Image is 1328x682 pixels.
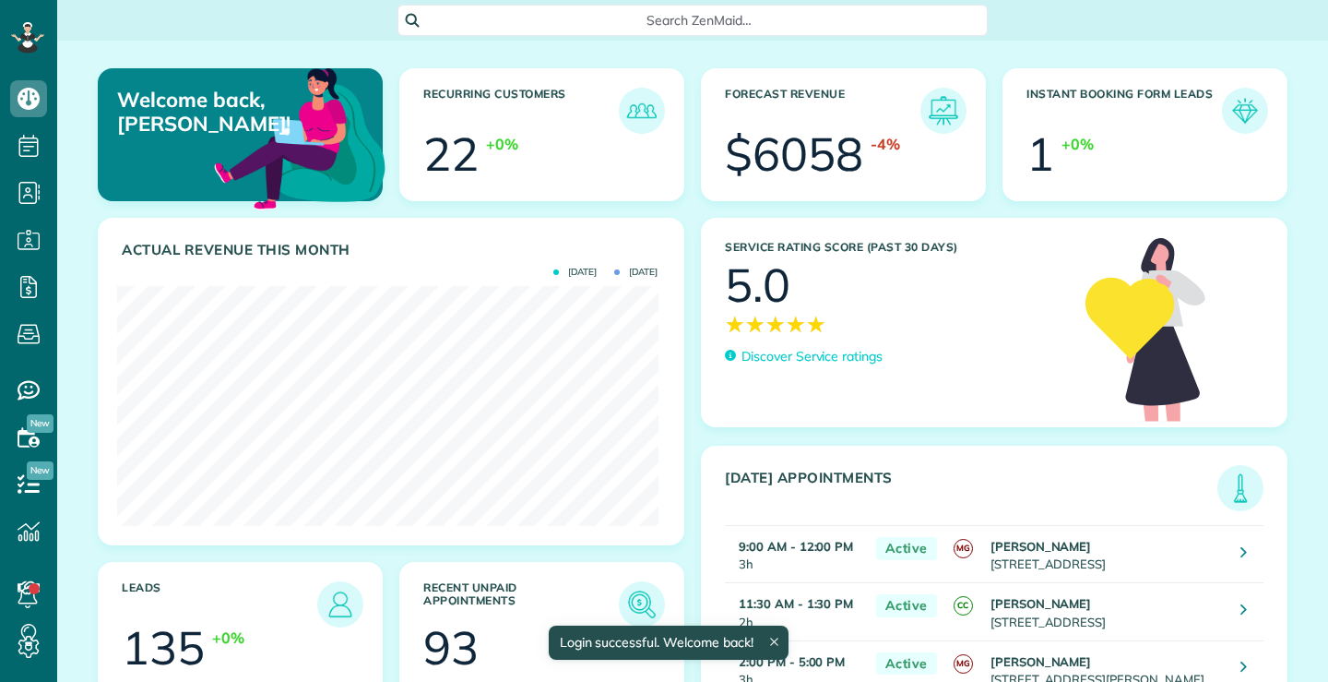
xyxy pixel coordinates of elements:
[986,583,1227,640] td: [STREET_ADDRESS]
[725,526,867,583] td: 3h
[954,654,973,674] span: MG
[806,308,826,341] span: ★
[623,92,660,129] img: icon_recurring_customers-cf858462ba22bcd05b5a5880d41d6543d210077de5bb9ebc9590e49fd87d84ed.png
[876,652,937,676] span: Active
[765,308,786,341] span: ★
[423,88,619,134] h3: Recurring Customers
[423,131,479,177] div: 22
[614,268,658,277] span: [DATE]
[210,47,389,226] img: dashboard_welcome-42a62b7d889689a78055ac9021e634bf52bae3f8056760290aed330b23ab8690.png
[548,626,788,660] div: Login successful. Welcome back!
[739,596,853,611] strong: 11:30 AM - 1:30 PM
[212,628,244,649] div: +0%
[745,308,765,341] span: ★
[725,347,883,366] a: Discover Service ratings
[741,347,883,366] p: Discover Service ratings
[122,581,317,628] h3: Leads
[623,586,660,623] img: icon_unpaid_appointments-47b8ce3997adf2238b356f14209ab4cced10bd1f174958f3ca8f1d0dd7fffeee.png
[725,262,790,308] div: 5.0
[725,241,1067,254] h3: Service Rating score (past 30 days)
[925,92,962,129] img: icon_forecast_revenue-8c13a41c7ed35a8dcfafea3cbb826a0462acb37728057bba2d056411b612bbbe.png
[1026,88,1222,134] h3: Instant Booking Form Leads
[1061,134,1094,155] div: +0%
[725,583,867,640] td: 2h
[122,242,665,258] h3: Actual Revenue this month
[871,134,900,155] div: -4%
[423,625,479,671] div: 93
[986,526,1227,583] td: [STREET_ADDRESS]
[725,131,863,177] div: $6058
[876,594,937,617] span: Active
[1227,92,1263,129] img: icon_form_leads-04211a6a04a5b2264e4ee56bc0799ec3eb69b7e499cbb523a139df1d13a81ae0.png
[876,537,937,560] span: Active
[486,134,518,155] div: +0%
[725,308,745,341] span: ★
[27,414,53,433] span: New
[954,596,973,616] span: CC
[322,586,359,623] img: icon_leads-1bed01f49abd5b7fead27621c3d59655bb73ed531f8eeb49469d10e621d6b896.png
[27,461,53,480] span: New
[786,308,806,341] span: ★
[739,654,845,669] strong: 2:00 PM - 5:00 PM
[122,625,205,671] div: 135
[423,581,619,628] h3: Recent unpaid appointments
[990,539,1092,554] strong: [PERSON_NAME]
[990,654,1092,669] strong: [PERSON_NAME]
[990,596,1092,611] strong: [PERSON_NAME]
[725,470,1217,511] h3: [DATE] Appointments
[1026,131,1054,177] div: 1
[954,539,973,558] span: MG
[117,88,290,137] p: Welcome back, [PERSON_NAME]!
[1222,470,1259,507] img: icon_todays_appointments-901f7ab196bb0bea1936b74009e4eb5ffbc2d2711fa7634e0d609ed5ef32b18b.png
[725,88,920,134] h3: Forecast Revenue
[553,268,597,277] span: [DATE]
[739,539,853,554] strong: 9:00 AM - 12:00 PM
